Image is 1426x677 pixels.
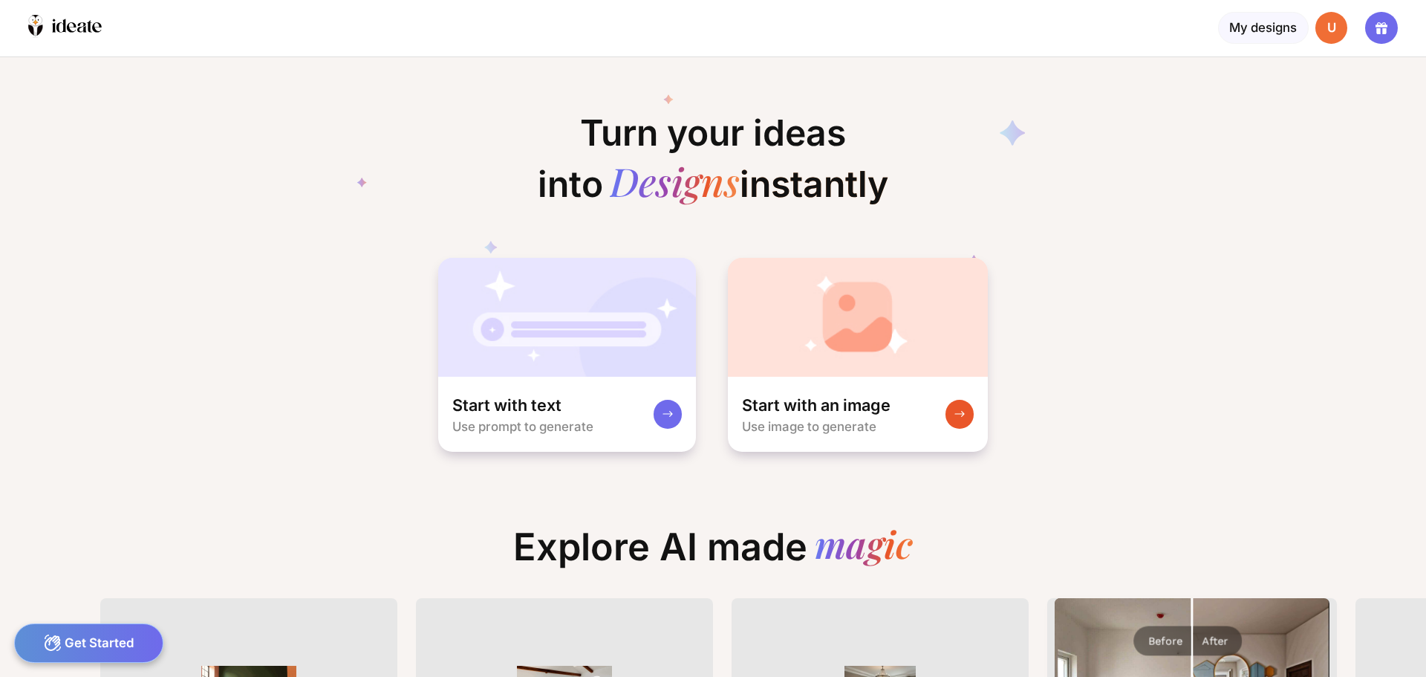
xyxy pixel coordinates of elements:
[742,419,876,434] div: Use image to generate
[499,525,927,583] div: Explore AI made
[815,525,913,569] div: magic
[1315,12,1347,44] div: U
[452,419,593,434] div: Use prompt to generate
[1218,12,1309,44] div: My designs
[14,623,163,663] div: Get Started
[452,395,561,416] div: Start with text
[728,258,989,377] img: startWithImageCardBg.jpg
[438,258,697,377] img: startWithTextCardBg.jpg
[742,395,891,416] div: Start with an image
